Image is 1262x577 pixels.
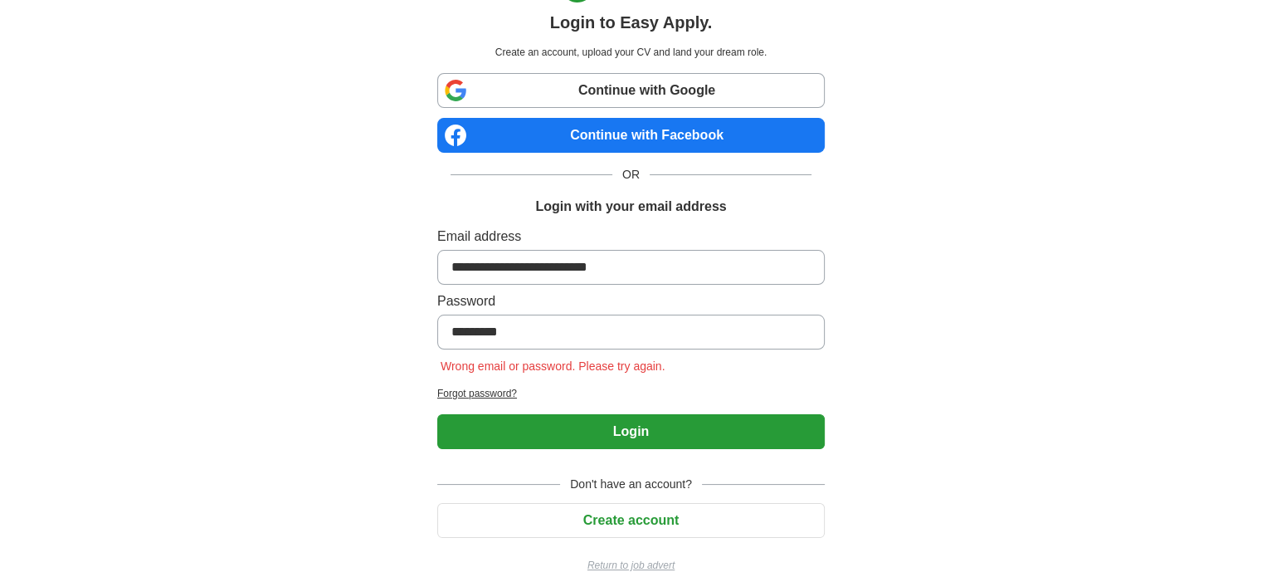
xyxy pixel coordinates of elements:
h1: Login to Easy Apply. [550,10,713,35]
a: Continue with Google [437,73,825,108]
span: Don't have an account? [560,476,702,493]
label: Email address [437,227,825,247]
span: OR [612,166,650,183]
span: Wrong email or password. Please try again. [437,359,669,373]
a: Return to job advert [437,558,825,573]
p: Create an account, upload your CV and land your dream role. [441,45,821,60]
a: Forgot password? [437,386,825,401]
button: Login [437,414,825,449]
h1: Login with your email address [535,197,726,217]
a: Continue with Facebook [437,118,825,153]
button: Create account [437,503,825,538]
label: Password [437,291,825,311]
a: Create account [437,513,825,527]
